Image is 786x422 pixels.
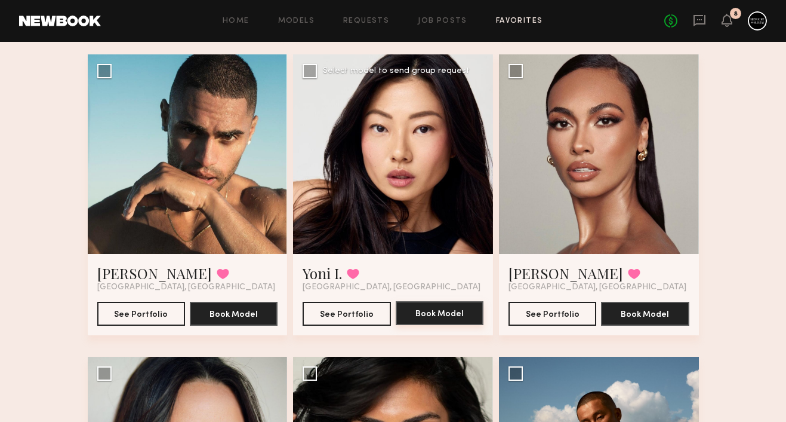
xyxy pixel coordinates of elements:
[418,17,467,25] a: Job Posts
[303,302,390,326] button: See Portfolio
[601,302,689,326] button: Book Model
[97,302,185,326] button: See Portfolio
[343,17,389,25] a: Requests
[97,283,275,292] span: [GEOGRAPHIC_DATA], [GEOGRAPHIC_DATA]
[733,11,738,17] div: 8
[396,301,483,325] button: Book Model
[508,283,686,292] span: [GEOGRAPHIC_DATA], [GEOGRAPHIC_DATA]
[97,264,212,283] a: [PERSON_NAME]
[496,17,543,25] a: Favorites
[190,308,278,319] a: Book Model
[223,17,249,25] a: Home
[190,302,278,326] button: Book Model
[508,264,623,283] a: [PERSON_NAME]
[396,308,483,319] a: Book Model
[303,264,342,283] a: Yoni I.
[508,302,596,326] button: See Portfolio
[601,308,689,319] a: Book Model
[323,67,470,75] div: Select model to send group request
[303,283,480,292] span: [GEOGRAPHIC_DATA], [GEOGRAPHIC_DATA]
[278,17,315,25] a: Models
